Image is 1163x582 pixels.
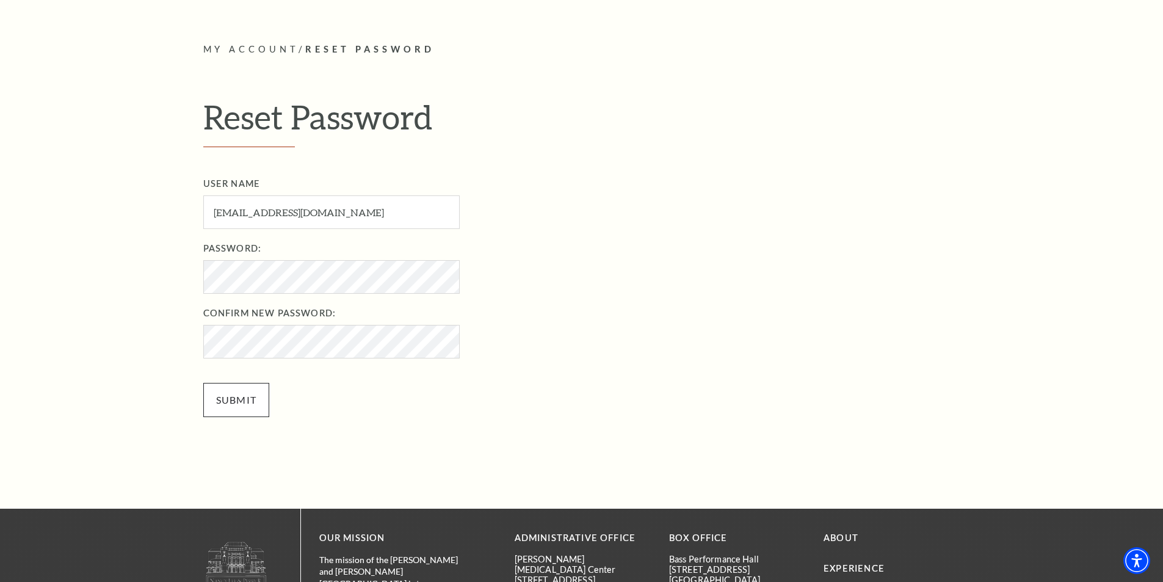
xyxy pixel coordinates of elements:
[515,554,651,575] p: [PERSON_NAME][MEDICAL_DATA] Center
[1123,547,1150,574] div: Accessibility Menu
[203,195,460,229] input: User Name
[669,531,805,546] p: BOX OFFICE
[669,564,805,575] p: [STREET_ADDRESS]
[203,97,960,147] h1: Reset Password
[203,383,270,417] input: Submit button
[669,554,805,564] p: Bass Performance Hall
[824,563,885,573] a: Experience
[203,306,987,321] label: Confirm New Password:
[515,531,651,546] p: Administrative Office
[305,44,435,54] span: Reset Password
[203,241,987,256] label: Password:
[203,44,299,54] span: My Account
[203,42,960,57] p: /
[319,531,472,546] p: OUR MISSION
[203,176,987,192] label: User Name
[824,533,858,543] a: About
